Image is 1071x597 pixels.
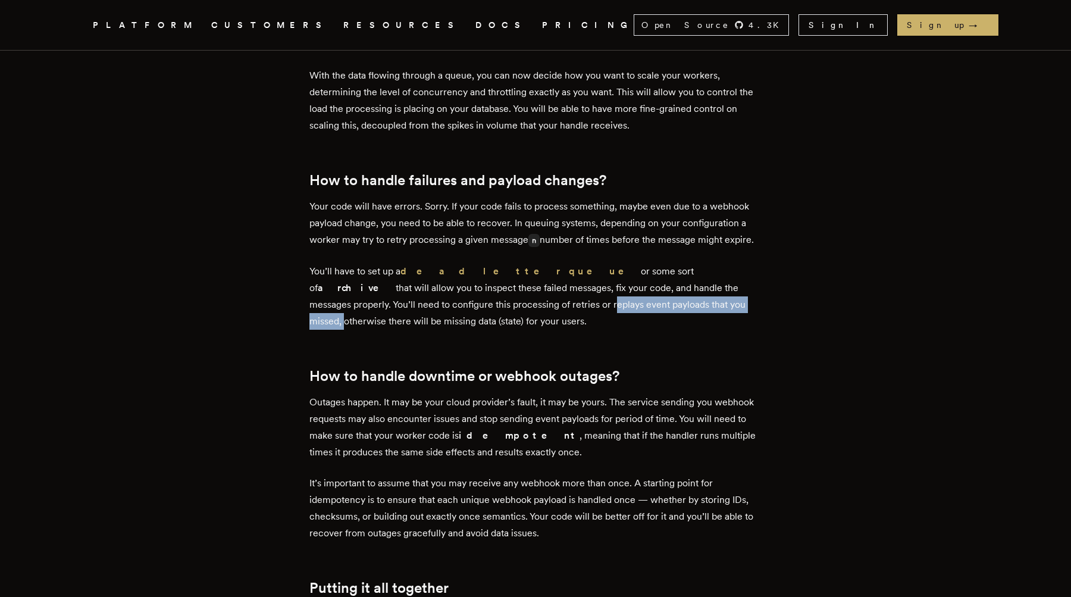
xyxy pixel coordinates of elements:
[309,475,762,542] p: It’s important to assume that you may receive any webhook more than once. A starting point for id...
[93,18,197,33] button: PLATFORM
[400,265,641,277] a: dead letter queue
[542,18,634,33] a: PRICING
[309,172,762,189] h2: How to handle failures and payload changes?
[309,394,762,461] p: Outages happen. It may be your cloud provider’s fault, it may be yours. The service sending you w...
[309,67,762,134] p: With the data flowing through a queue, you can now decide how you want to scale your workers, det...
[897,14,998,36] a: Sign up
[309,368,762,385] h2: How to handle downtime or webhook outages?
[969,19,989,31] span: →
[318,282,396,293] strong: archive
[459,430,580,441] strong: idempotent
[749,19,786,31] span: 4.3 K
[309,198,762,249] p: Your code will have errors. Sorry. If your code fails to process something, maybe even due to a w...
[641,19,729,31] span: Open Source
[528,234,540,247] code: n
[798,14,888,36] a: Sign In
[343,18,461,33] button: RESOURCES
[309,263,762,330] p: You’ll have to set up a or some sort of that will allow you to inspect these failed messages, fix...
[475,18,528,33] a: DOCS
[309,580,762,596] h2: Putting it all together
[211,18,329,33] a: CUSTOMERS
